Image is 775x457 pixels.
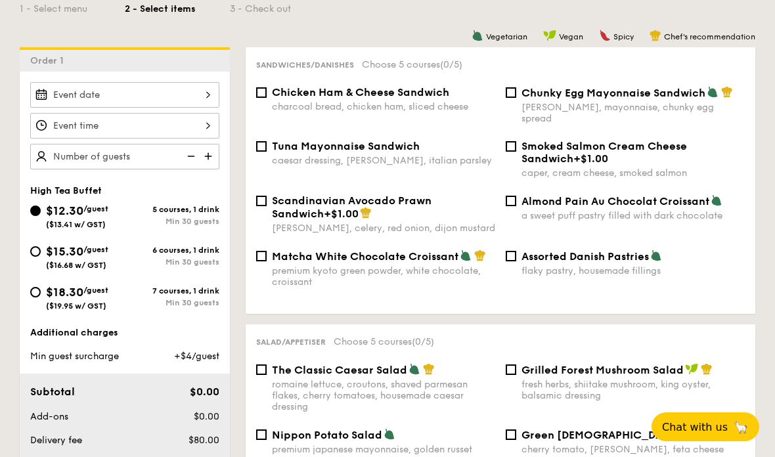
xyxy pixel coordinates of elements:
span: Matcha White Chocolate Croissant [272,250,458,263]
input: Number of guests [30,144,219,169]
span: 🦙 [733,420,749,435]
span: High Tea Buffet [30,185,102,196]
div: cherry tomato, [PERSON_NAME], feta cheese [521,444,745,455]
span: +$1.00 [324,207,359,220]
img: icon-vegetarian.fe4039eb.svg [460,250,472,261]
input: $15.30/guest($16.68 w/ GST)6 courses, 1 drinkMin 30 guests [30,246,41,257]
span: Chef's recommendation [664,32,755,41]
input: Almond Pain Au Chocolat Croissanta sweet puff pastry filled with dark chocolate [506,196,516,206]
span: Scandinavian Avocado Prawn Sandwich [272,194,432,220]
input: Tuna Mayonnaise Sandwichcaesar dressing, [PERSON_NAME], italian parsley [256,141,267,152]
span: (0/5) [440,59,462,70]
input: Matcha White Chocolate Croissantpremium kyoto green powder, white chocolate, croissant [256,251,267,261]
div: Min 30 guests [125,298,219,307]
span: $0.00 [190,385,219,398]
img: icon-reduce.1d2dbef1.svg [180,144,200,169]
span: Min guest surcharge [30,351,119,362]
div: romaine lettuce, croutons, shaved parmesan flakes, cherry tomatoes, housemade caesar dressing [272,379,495,412]
div: Min 30 guests [125,217,219,226]
div: 7 courses, 1 drink [125,286,219,295]
img: icon-add.58712e84.svg [200,144,219,169]
img: icon-chef-hat.a58ddaea.svg [701,363,713,375]
img: icon-vegetarian.fe4039eb.svg [711,194,722,206]
span: Tuna Mayonnaise Sandwich [272,140,420,152]
span: /guest [83,204,108,213]
input: Grilled Forest Mushroom Saladfresh herbs, shiitake mushroom, king oyster, balsamic dressing [506,364,516,375]
span: $80.00 [188,435,219,446]
div: caper, cream cheese, smoked salmon [521,167,745,179]
span: Chunky Egg Mayonnaise Sandwich [521,87,705,99]
input: $12.30/guest($13.41 w/ GST)5 courses, 1 drinkMin 30 guests [30,206,41,216]
input: Event time [30,113,219,139]
div: fresh herbs, shiitake mushroom, king oyster, balsamic dressing [521,379,745,401]
button: Chat with us🦙 [652,412,759,441]
span: Subtotal [30,385,75,398]
span: Vegan [559,32,583,41]
input: Chunky Egg Mayonnaise Sandwich[PERSON_NAME], mayonnaise, chunky egg spread [506,87,516,98]
span: $0.00 [194,411,219,422]
div: [PERSON_NAME], celery, red onion, dijon mustard [272,223,495,234]
input: Smoked Salmon Cream Cheese Sandwich+$1.00caper, cream cheese, smoked salmon [506,141,516,152]
span: Order 1 [30,55,69,66]
img: icon-chef-hat.a58ddaea.svg [721,86,733,98]
span: Choose 5 courses [362,59,462,70]
div: Min 30 guests [125,257,219,267]
div: [PERSON_NAME], mayonnaise, chunky egg spread [521,102,745,124]
span: Salad/Appetiser [256,337,326,347]
input: Scandinavian Avocado Prawn Sandwich+$1.00[PERSON_NAME], celery, red onion, dijon mustard [256,196,267,206]
div: a sweet puff pastry filled with dark chocolate [521,210,745,221]
span: Choose 5 courses [334,336,434,347]
div: charcoal bread, chicken ham, sliced cheese [272,101,495,112]
input: Nippon Potato Saladpremium japanese mayonnaise, golden russet potato [256,429,267,440]
img: icon-chef-hat.a58ddaea.svg [360,207,372,219]
span: +$4/guest [174,351,219,362]
span: Assorted Danish Pastries [521,250,649,263]
img: icon-vegan.f8ff3823.svg [685,363,698,375]
img: icon-vegetarian.fe4039eb.svg [472,30,483,41]
span: ($19.95 w/ GST) [46,301,106,311]
span: Nippon Potato Salad [272,429,382,441]
img: icon-vegetarian.fe4039eb.svg [707,86,719,98]
img: icon-vegetarian.fe4039eb.svg [650,250,662,261]
div: Additional charges [30,326,219,339]
span: Chicken Ham & Cheese Sandwich [272,86,449,98]
input: The Classic Caesar Saladromaine lettuce, croutons, shaved parmesan flakes, cherry tomatoes, house... [256,364,267,375]
div: 6 courses, 1 drink [125,246,219,255]
span: $18.30 [46,285,83,299]
span: Smoked Salmon Cream Cheese Sandwich [521,140,687,165]
div: caesar dressing, [PERSON_NAME], italian parsley [272,155,495,166]
span: Chat with us [662,421,728,433]
span: +$1.00 [573,152,608,165]
span: (0/5) [412,336,434,347]
span: Delivery fee [30,435,82,446]
img: icon-vegetarian.fe4039eb.svg [384,428,395,440]
span: $12.30 [46,204,83,218]
div: premium kyoto green powder, white chocolate, croissant [272,265,495,288]
span: ($13.41 w/ GST) [46,220,106,229]
span: Vegetarian [486,32,527,41]
img: icon-vegetarian.fe4039eb.svg [409,363,420,375]
span: Add-ons [30,411,68,422]
span: Almond Pain Au Chocolat Croissant [521,195,709,207]
img: icon-spicy.37a8142b.svg [599,30,611,41]
img: icon-vegan.f8ff3823.svg [543,30,556,41]
span: Grilled Forest Mushroom Salad [521,364,684,376]
input: Chicken Ham & Cheese Sandwichcharcoal bread, chicken ham, sliced cheese [256,87,267,98]
input: Assorted Danish Pastriesflaky pastry, housemade fillings [506,251,516,261]
span: $15.30 [46,244,83,259]
input: Green [DEMOGRAPHIC_DATA] Saladcherry tomato, [PERSON_NAME], feta cheese [506,429,516,440]
span: ($16.68 w/ GST) [46,261,106,270]
input: $18.30/guest($19.95 w/ GST)7 courses, 1 drinkMin 30 guests [30,287,41,297]
div: flaky pastry, housemade fillings [521,265,745,276]
div: 5 courses, 1 drink [125,205,219,214]
span: /guest [83,286,108,295]
span: /guest [83,245,108,254]
img: icon-chef-hat.a58ddaea.svg [474,250,486,261]
span: Spicy [613,32,634,41]
input: Event date [30,82,219,108]
span: The Classic Caesar Salad [272,364,407,376]
span: Green [DEMOGRAPHIC_DATA] Salad [521,429,713,441]
img: icon-chef-hat.a58ddaea.svg [650,30,661,41]
span: Sandwiches/Danishes [256,60,354,70]
img: icon-chef-hat.a58ddaea.svg [423,363,435,375]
